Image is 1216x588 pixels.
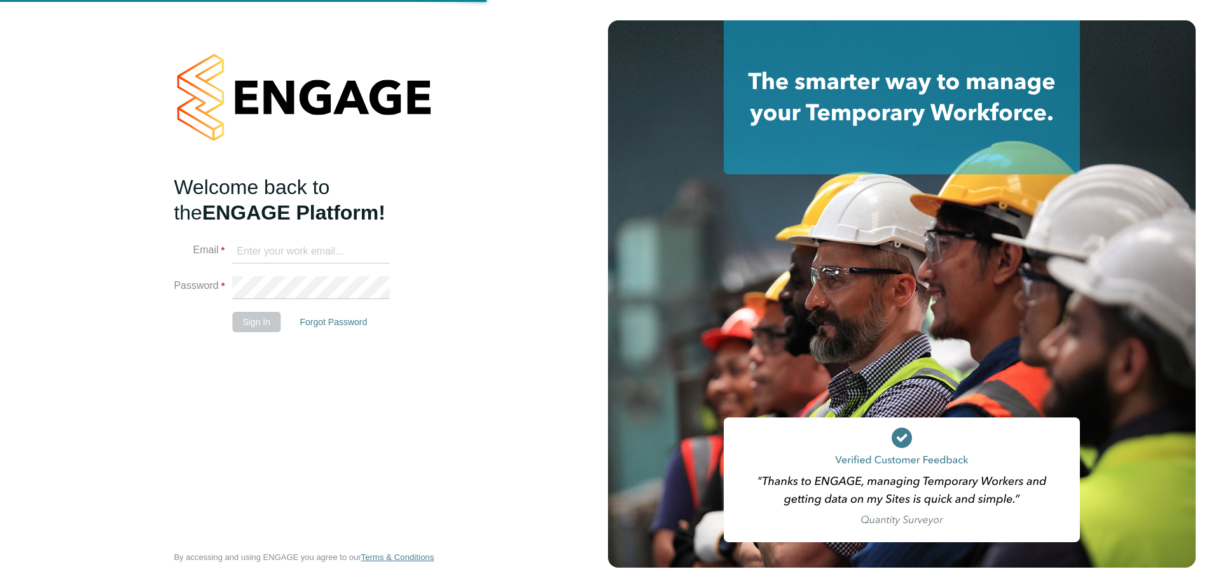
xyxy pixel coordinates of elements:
[174,244,225,257] label: Email
[232,312,280,332] button: Sign In
[289,312,377,332] button: Forgot Password
[361,552,434,563] a: Terms & Conditions
[174,174,422,225] h2: ENGAGE Platform!
[174,176,329,224] span: Welcome back to the
[174,552,434,562] span: By accessing and using ENGAGE you agree to our
[174,279,225,293] label: Password
[232,241,389,263] input: Enter your work email...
